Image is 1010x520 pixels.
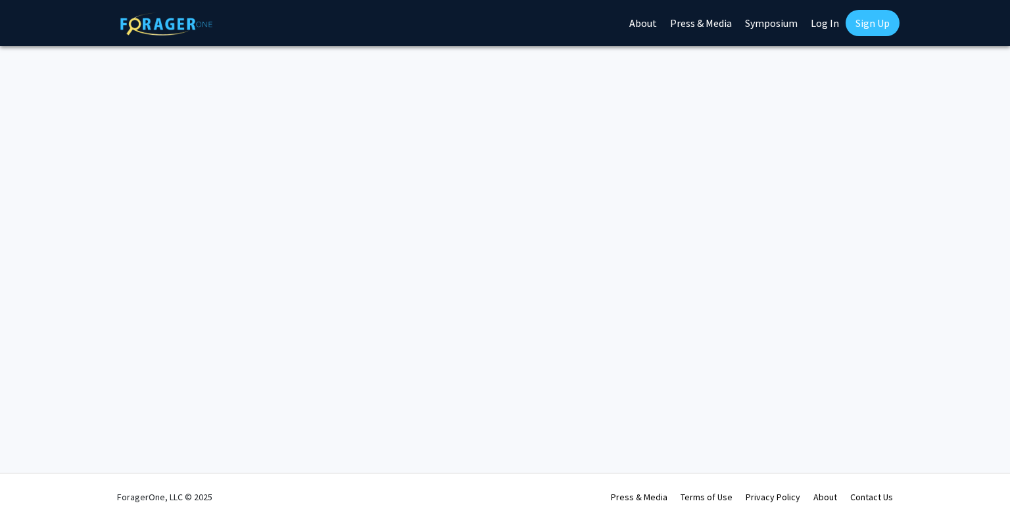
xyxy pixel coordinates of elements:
[117,474,212,520] div: ForagerOne, LLC © 2025
[611,491,667,503] a: Press & Media
[846,10,900,36] a: Sign Up
[120,12,212,35] img: ForagerOne Logo
[681,491,733,503] a: Terms of Use
[850,491,893,503] a: Contact Us
[746,491,800,503] a: Privacy Policy
[813,491,837,503] a: About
